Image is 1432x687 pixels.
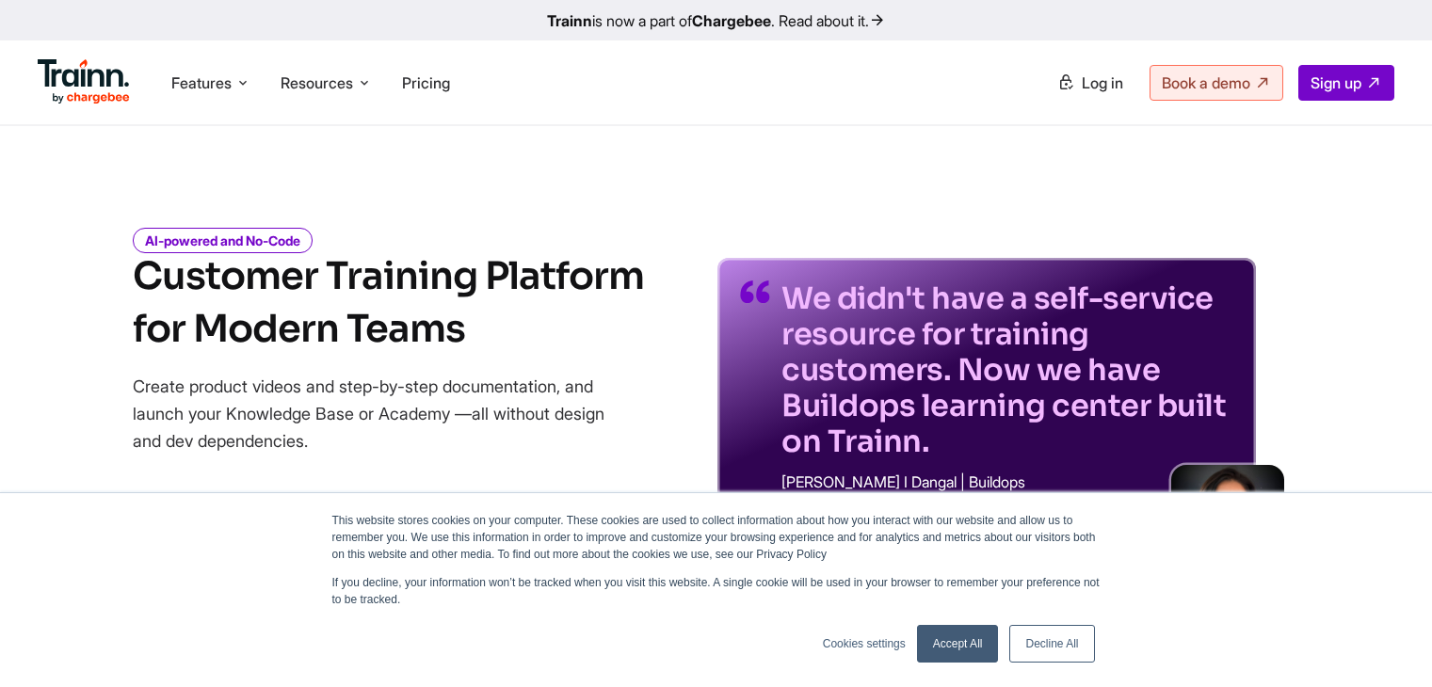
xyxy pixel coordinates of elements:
[133,373,632,455] p: Create product videos and step-by-step documentation, and launch your Knowledge Base or Academy —...
[1150,65,1283,101] a: Book a demo
[781,280,1233,459] p: We didn't have a self-service resource for training customers. Now we have Buildops learning cent...
[823,635,906,652] a: Cookies settings
[547,11,592,30] b: Trainn
[781,474,1233,489] p: [PERSON_NAME] I Dangal | Buildops
[332,574,1101,608] p: If you decline, your information won’t be tracked when you visit this website. A single cookie wi...
[38,59,130,104] img: Trainn Logo
[133,250,644,356] h1: Customer Training Platform for Modern Teams
[133,228,313,253] i: AI-powered and No-Code
[171,72,232,93] span: Features
[917,625,999,663] a: Accept All
[1046,66,1134,100] a: Log in
[402,73,450,92] a: Pricing
[692,11,771,30] b: Chargebee
[332,512,1101,563] p: This website stores cookies on your computer. These cookies are used to collect information about...
[1162,73,1250,92] span: Book a demo
[1311,73,1361,92] span: Sign up
[281,72,353,93] span: Resources
[1082,73,1123,92] span: Log in
[1298,65,1394,101] a: Sign up
[740,280,770,303] img: quotes-purple.41a7099.svg
[1171,465,1284,578] img: sabina-buildops.d2e8138.png
[1009,625,1094,663] a: Decline All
